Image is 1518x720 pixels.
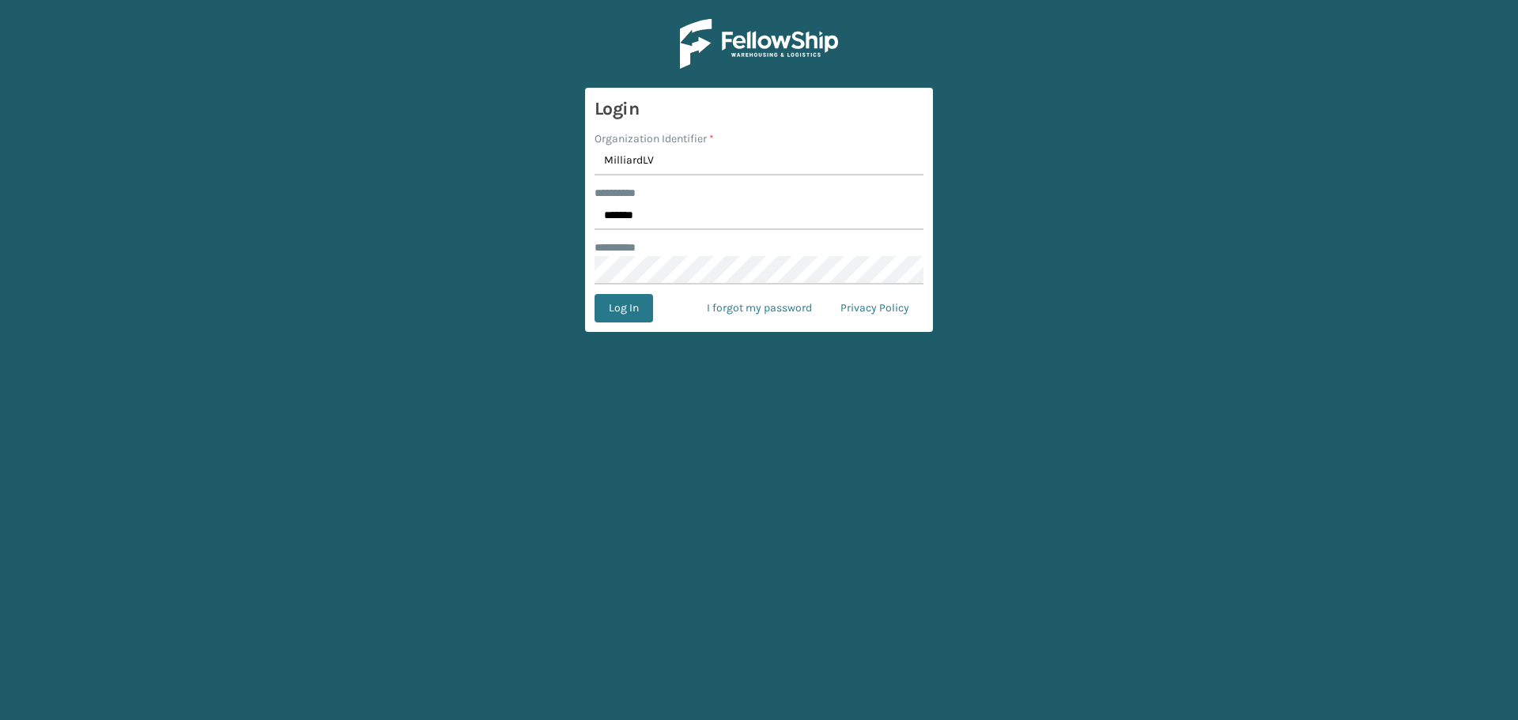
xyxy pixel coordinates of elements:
a: Privacy Policy [826,294,923,322]
a: I forgot my password [693,294,826,322]
button: Log In [595,294,653,322]
img: Logo [680,19,838,69]
label: Organization Identifier [595,130,714,147]
h3: Login [595,97,923,121]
